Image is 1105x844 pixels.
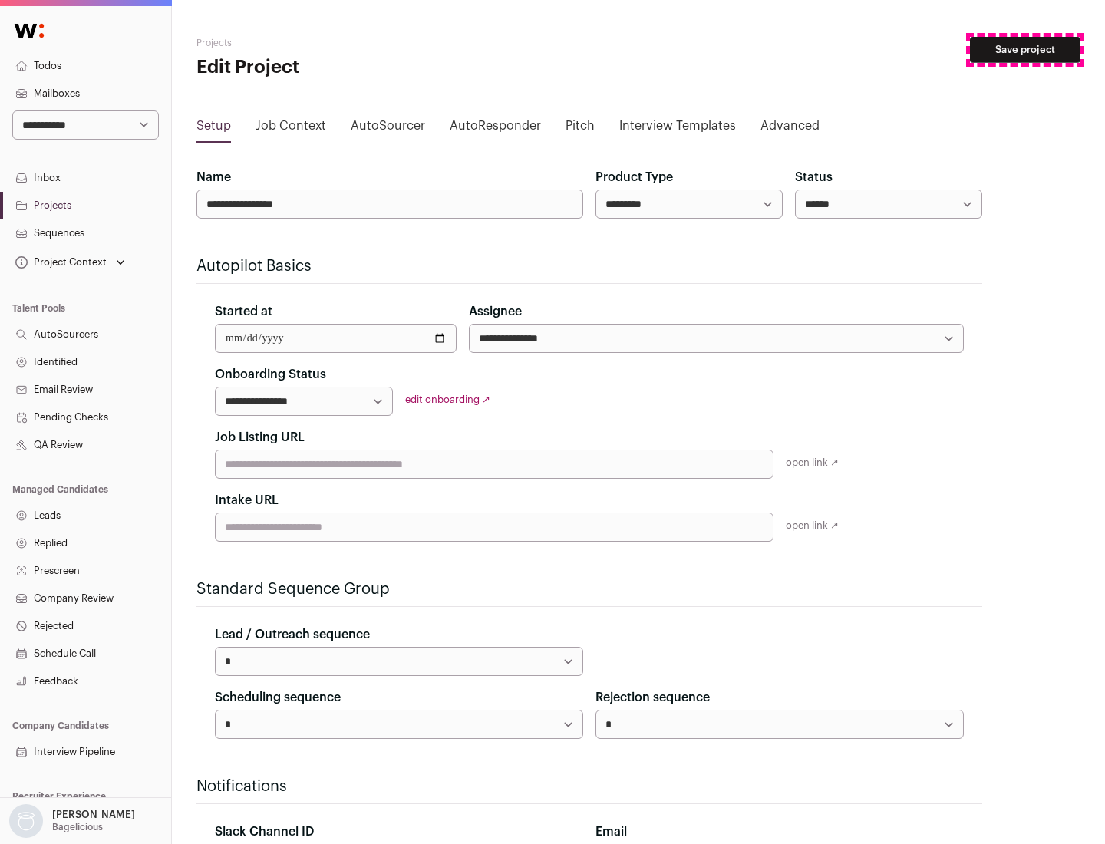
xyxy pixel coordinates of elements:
[351,117,425,141] a: AutoSourcer
[566,117,595,141] a: Pitch
[12,256,107,269] div: Project Context
[405,394,490,404] a: edit onboarding ↗
[12,252,128,273] button: Open dropdown
[52,809,135,821] p: [PERSON_NAME]
[760,117,820,141] a: Advanced
[52,821,103,833] p: Bagelicious
[215,491,279,509] label: Intake URL
[6,15,52,46] img: Wellfound
[256,117,326,141] a: Job Context
[215,302,272,321] label: Started at
[196,168,231,186] label: Name
[215,823,314,841] label: Slack Channel ID
[595,823,964,841] div: Email
[196,37,491,49] h2: Projects
[215,625,370,644] label: Lead / Outreach sequence
[595,688,710,707] label: Rejection sequence
[196,117,231,141] a: Setup
[469,302,522,321] label: Assignee
[595,168,673,186] label: Product Type
[215,688,341,707] label: Scheduling sequence
[196,776,982,797] h2: Notifications
[196,256,982,277] h2: Autopilot Basics
[215,365,326,384] label: Onboarding Status
[9,804,43,838] img: nopic.png
[450,117,541,141] a: AutoResponder
[196,55,491,80] h1: Edit Project
[795,168,833,186] label: Status
[215,428,305,447] label: Job Listing URL
[6,804,138,838] button: Open dropdown
[970,37,1080,63] button: Save project
[619,117,736,141] a: Interview Templates
[196,579,982,600] h2: Standard Sequence Group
